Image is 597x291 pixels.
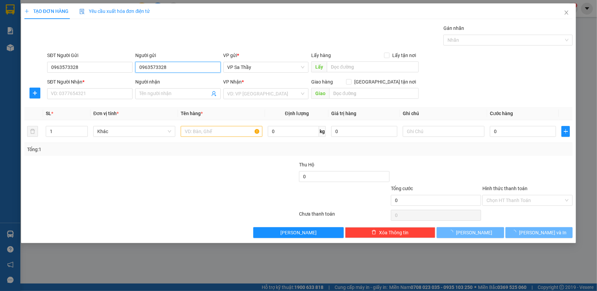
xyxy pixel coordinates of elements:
span: [GEOGRAPHIC_DATA] tận nơi [352,78,419,86]
span: Khác [97,126,171,137]
label: Hình thức thanh toán [482,186,528,191]
span: delete [372,230,376,235]
div: SĐT Người Nhận [47,78,133,86]
span: Định lượng [285,111,309,116]
span: loading [449,230,456,235]
input: Dọc đường [327,61,419,72]
button: [PERSON_NAME] [437,227,504,238]
span: Yêu cầu xuất hóa đơn điện tử [79,8,150,14]
div: VP gửi [223,52,309,59]
input: VD: Bàn, Ghế [181,126,262,137]
span: user-add [211,91,217,96]
span: Lấy tận nơi [390,52,419,59]
button: deleteXóa Thông tin [345,227,435,238]
span: SL [46,111,51,116]
span: Giao hàng [311,79,333,85]
img: icon [79,9,85,14]
input: 0 [331,126,397,137]
button: plus [561,126,570,137]
input: Dọc đường [329,88,419,99]
span: plus [562,129,570,134]
span: plus [30,90,40,96]
div: Tổng: 1 [27,146,231,153]
th: Ghi chú [400,107,487,120]
span: Giá trị hàng [331,111,356,116]
input: Ghi Chú [403,126,484,137]
button: delete [27,126,38,137]
button: plus [29,88,40,98]
div: Chưa thanh toán [299,210,390,222]
span: close [564,10,569,15]
span: [PERSON_NAME] [280,229,317,236]
label: Gán nhãn [443,25,464,31]
span: [PERSON_NAME] [456,229,492,236]
span: Xóa Thông tin [379,229,409,236]
span: Giao [311,88,329,99]
span: Đơn vị tính [93,111,119,116]
button: Close [557,3,576,22]
button: [PERSON_NAME] và In [505,227,573,238]
span: plus [24,9,29,14]
span: Tên hàng [181,111,203,116]
div: Người nhận [135,78,221,86]
button: [PERSON_NAME] [253,227,343,238]
span: TẠO ĐƠN HÀNG [24,8,68,14]
div: Người gửi [135,52,221,59]
span: VP Sa Thầy [227,62,305,72]
span: Lấy hàng [311,53,331,58]
span: Lấy [311,61,327,72]
span: kg [319,126,326,137]
span: VP Nhận [223,79,242,85]
span: loading [512,230,519,235]
span: [PERSON_NAME] và In [519,229,566,236]
span: Thu Hộ [299,162,314,167]
div: SĐT Người Gửi [47,52,133,59]
span: Tổng cước [391,186,413,191]
span: Cước hàng [490,111,513,116]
